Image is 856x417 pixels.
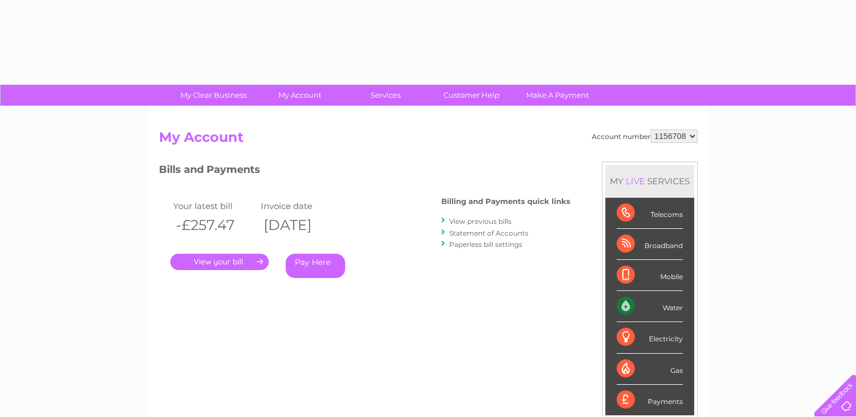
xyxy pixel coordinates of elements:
[511,85,604,106] a: Make A Payment
[170,198,258,214] td: Your latest bill
[170,214,258,237] th: -£257.47
[253,85,346,106] a: My Account
[617,385,683,415] div: Payments
[258,198,346,214] td: Invoice date
[617,229,683,260] div: Broadband
[623,176,647,186] div: LIVE
[449,217,511,225] a: View previous bills
[605,165,694,197] div: MY SERVICES
[170,254,269,270] a: .
[617,322,683,353] div: Electricity
[167,85,260,106] a: My Clear Business
[449,229,528,237] a: Statement of Accounts
[159,162,570,181] h3: Bills and Payments
[339,85,432,106] a: Services
[159,129,698,151] h2: My Account
[617,260,683,291] div: Mobile
[449,240,522,249] a: Paperless bill settings
[617,198,683,229] div: Telecoms
[592,129,698,143] div: Account number
[258,214,346,237] th: [DATE]
[425,85,518,106] a: Customer Help
[441,197,570,206] h4: Billing and Payments quick links
[286,254,345,278] a: Pay Here
[617,291,683,322] div: Water
[617,354,683,385] div: Gas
